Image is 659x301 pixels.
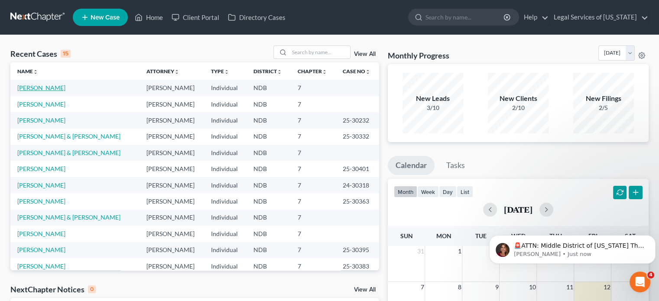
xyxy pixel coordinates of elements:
[475,232,487,240] span: Tue
[291,193,336,209] td: 7
[204,145,247,161] td: Individual
[247,129,291,145] td: NDB
[322,69,327,74] i: unfold_more
[247,96,291,112] td: NDB
[247,242,291,258] td: NDB
[130,10,167,25] a: Home
[140,226,204,242] td: [PERSON_NAME]
[549,10,648,25] a: Legal Services of [US_STATE]
[17,133,120,140] a: [PERSON_NAME] & [PERSON_NAME]
[365,69,370,74] i: unfold_more
[336,161,379,177] td: 25-30401
[247,193,291,209] td: NDB
[140,161,204,177] td: [PERSON_NAME]
[336,258,379,274] td: 25-30383
[336,242,379,258] td: 25-30395
[140,112,204,128] td: [PERSON_NAME]
[17,197,65,205] a: [PERSON_NAME]
[291,145,336,161] td: 7
[291,96,336,112] td: 7
[224,69,229,74] i: unfold_more
[291,161,336,177] td: 7
[291,242,336,258] td: 7
[425,9,505,25] input: Search by name...
[140,210,204,226] td: [PERSON_NAME]
[17,84,65,91] a: [PERSON_NAME]
[291,177,336,193] td: 7
[291,210,336,226] td: 7
[91,14,120,21] span: New Case
[140,177,204,193] td: [PERSON_NAME]
[88,285,96,293] div: 0
[417,186,439,197] button: week
[10,284,96,295] div: NextChapter Notices
[519,10,549,25] a: Help
[247,145,291,161] td: NDB
[204,193,247,209] td: Individual
[247,258,291,274] td: NDB
[388,50,449,61] h3: Monthly Progress
[17,149,120,156] a: [PERSON_NAME] & [PERSON_NAME]
[17,100,65,108] a: [PERSON_NAME]
[494,282,499,292] span: 9
[336,112,379,128] td: 25-30232
[336,129,379,145] td: 25-30332
[140,145,204,161] td: [PERSON_NAME]
[17,165,65,172] a: [PERSON_NAME]
[403,104,463,112] div: 3/10
[354,287,376,293] a: View All
[17,181,65,189] a: [PERSON_NAME]
[17,68,38,74] a: Nameunfold_more
[17,230,65,237] a: [PERSON_NAME]
[140,258,204,274] td: [PERSON_NAME]
[10,49,71,59] div: Recent Cases
[140,242,204,258] td: [PERSON_NAME]
[488,104,549,112] div: 2/10
[146,68,179,74] a: Attorneyunfold_more
[204,161,247,177] td: Individual
[647,272,654,278] span: 4
[298,68,327,74] a: Chapterunfold_more
[528,282,536,292] span: 10
[457,282,462,292] span: 8
[204,177,247,193] td: Individual
[204,129,247,145] td: Individual
[204,242,247,258] td: Individual
[204,112,247,128] td: Individual
[457,186,473,197] button: list
[573,94,634,104] div: New Filings
[394,186,417,197] button: month
[167,10,224,25] a: Client Portal
[247,112,291,128] td: NDB
[436,232,451,240] span: Mon
[204,226,247,242] td: Individual
[33,69,38,74] i: unfold_more
[630,272,650,292] iframe: Intercom live chat
[602,282,611,292] span: 12
[204,80,247,96] td: Individual
[416,246,425,256] span: 31
[140,96,204,112] td: [PERSON_NAME]
[573,104,634,112] div: 2/5
[247,210,291,226] td: NDB
[204,210,247,226] td: Individual
[291,112,336,128] td: 7
[204,258,247,274] td: Individual
[504,205,532,214] h2: [DATE]
[289,46,350,58] input: Search by name...
[291,129,336,145] td: 7
[291,226,336,242] td: 7
[140,129,204,145] td: [PERSON_NAME]
[403,94,463,104] div: New Leads
[439,186,457,197] button: day
[140,193,204,209] td: [PERSON_NAME]
[291,80,336,96] td: 7
[247,80,291,96] td: NDB
[204,96,247,112] td: Individual
[343,68,370,74] a: Case Nounfold_more
[17,262,65,270] a: [PERSON_NAME]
